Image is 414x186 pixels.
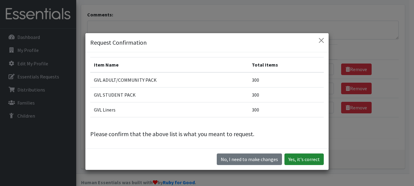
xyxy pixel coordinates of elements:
[90,57,248,73] th: Item Name
[90,102,248,117] td: GVL Liners
[90,38,147,47] h5: Request Confirmation
[217,153,282,165] button: No I need to make changes
[90,129,324,139] p: Please confirm that the above list is what you meant to request.
[248,72,324,88] td: 300
[90,88,248,102] td: GVL STUDENT PACK
[248,88,324,102] td: 300
[90,72,248,88] td: GVL ADULT/COMMUNITY PACK
[284,153,324,165] button: Yes, it's correct
[248,102,324,117] td: 300
[316,36,326,45] button: Close
[248,57,324,73] th: Total Items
